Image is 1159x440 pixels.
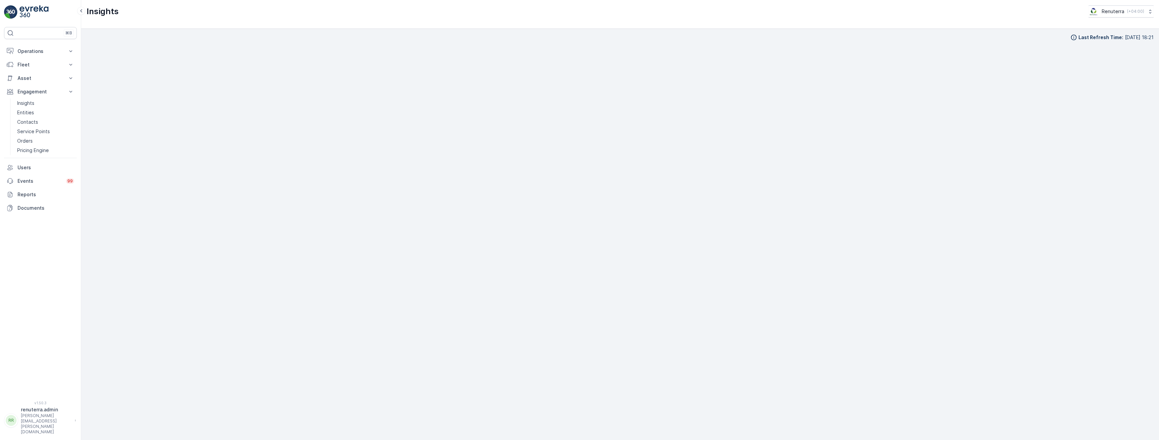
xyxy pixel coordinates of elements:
[4,406,77,435] button: RRrenuterra.admin[PERSON_NAME][EMAIL_ADDRESS][PERSON_NAME][DOMAIN_NAME]
[1089,8,1099,15] img: Screenshot_2024-07-26_at_13.33.01.png
[21,413,71,435] p: [PERSON_NAME][EMAIL_ADDRESS][PERSON_NAME][DOMAIN_NAME]
[14,136,77,146] a: Orders
[4,401,77,405] span: v 1.50.3
[18,75,63,82] p: Asset
[1127,9,1144,14] p: ( +04:00 )
[18,191,74,198] p: Reports
[14,127,77,136] a: Service Points
[1102,8,1124,15] p: Renuterra
[17,147,49,154] p: Pricing Engine
[18,164,74,171] p: Users
[18,48,63,55] p: Operations
[1089,5,1154,18] button: Renuterra(+04:00)
[4,71,77,85] button: Asset
[4,5,18,19] img: logo
[14,98,77,108] a: Insights
[20,5,49,19] img: logo_light-DOdMpM7g.png
[4,161,77,174] a: Users
[17,119,38,125] p: Contacts
[17,138,33,144] p: Orders
[87,6,119,17] p: Insights
[4,58,77,71] button: Fleet
[17,128,50,135] p: Service Points
[4,201,77,215] a: Documents
[21,406,71,413] p: renuterra.admin
[14,117,77,127] a: Contacts
[67,178,73,184] p: 99
[14,146,77,155] a: Pricing Engine
[18,178,62,184] p: Events
[18,61,63,68] p: Fleet
[4,188,77,201] a: Reports
[4,85,77,98] button: Engagement
[14,108,77,117] a: Entities
[18,205,74,211] p: Documents
[4,45,77,58] button: Operations
[4,174,77,188] a: Events99
[17,109,34,116] p: Entities
[65,30,72,36] p: ⌘B
[6,415,17,426] div: RR
[1125,34,1154,41] p: [DATE] 18:21
[18,88,63,95] p: Engagement
[1078,34,1123,41] p: Last Refresh Time :
[17,100,34,107] p: Insights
